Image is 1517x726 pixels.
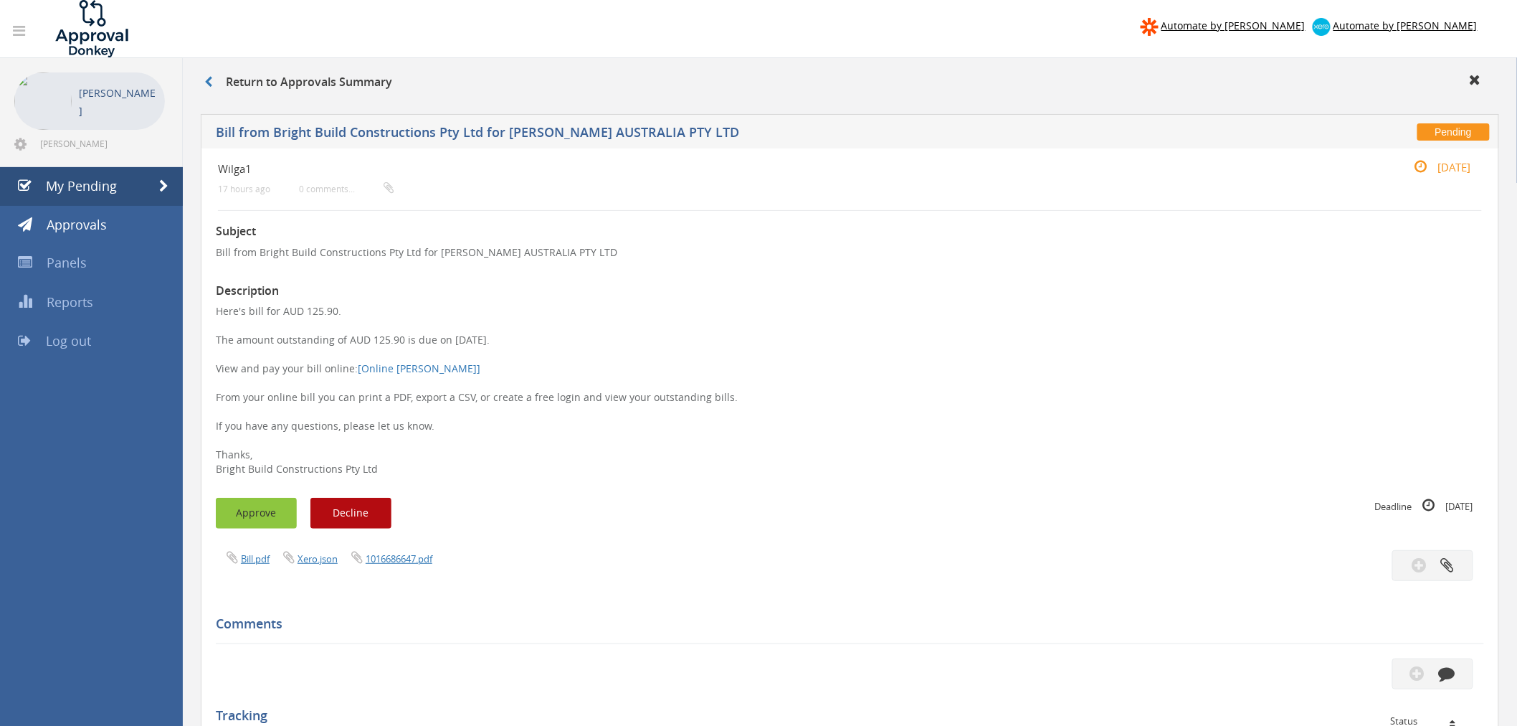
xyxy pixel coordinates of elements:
span: Automate by [PERSON_NAME] [1333,19,1478,32]
small: 0 comments... [299,184,394,194]
div: Status [1391,716,1473,726]
img: xero-logo.png [1313,18,1331,36]
span: Approvals [47,216,107,233]
small: Deadline [DATE] [1375,498,1473,514]
h5: Comments [216,617,1473,631]
p: Here's bill for AUD 125.90. The amount outstanding of AUD 125.90 is due on [DATE]. View and pay y... [216,304,1484,476]
img: zapier-logomark.png [1141,18,1159,36]
span: Log out [46,332,91,349]
a: 1016686647.pdf [366,552,432,565]
p: [PERSON_NAME] [79,84,158,120]
span: Panels [47,254,87,271]
p: Bill from Bright Build Constructions Pty Ltd for [PERSON_NAME] AUSTRALIA PTY LTD [216,245,1484,260]
small: 17 hours ago [218,184,270,194]
span: My Pending [46,177,117,194]
span: Pending [1417,123,1490,141]
a: [Online [PERSON_NAME]] [358,362,480,375]
h3: Description [216,285,1484,298]
h3: Subject [216,225,1484,238]
button: Approve [216,498,297,529]
h3: Return to Approvals Summary [204,76,392,89]
h4: Wilga1 [218,163,1271,175]
small: [DATE] [1399,159,1471,175]
a: Xero.json [298,552,338,565]
a: Bill.pdf [241,552,270,565]
span: Reports [47,293,93,311]
h5: Tracking [216,709,1473,723]
button: Decline [310,498,391,529]
span: [PERSON_NAME][EMAIL_ADDRESS][DOMAIN_NAME] [40,138,162,149]
span: Automate by [PERSON_NAME] [1161,19,1306,32]
h5: Bill from Bright Build Constructions Pty Ltd for [PERSON_NAME] AUSTRALIA PTY LTD [216,126,1106,143]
